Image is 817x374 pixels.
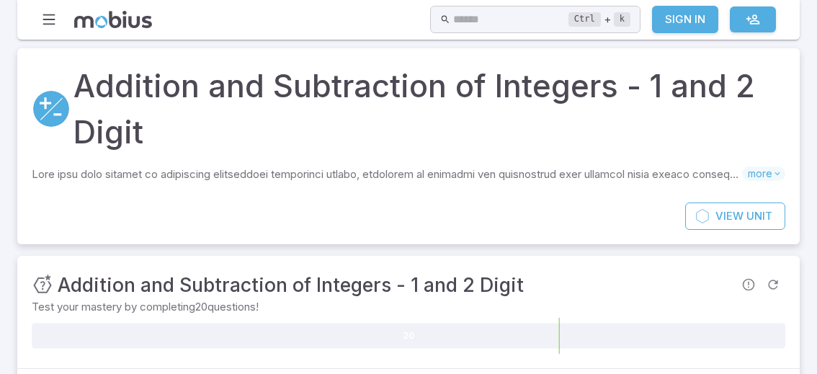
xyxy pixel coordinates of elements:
[736,272,761,297] span: Report an issue with the question
[568,12,601,27] kbd: Ctrl
[746,208,772,224] span: Unit
[652,6,718,33] a: Sign In
[715,208,744,224] span: View
[32,89,71,128] a: Addition and Subtraction
[58,270,524,299] h3: Addition and Subtraction of Integers - 1 and 2 Digit
[614,12,630,27] kbd: k
[32,299,785,315] p: Test your mastery by completing 20 questions!
[568,11,630,28] div: +
[761,272,785,297] span: Refresh Question
[73,63,785,155] h1: Addition and Subtraction of Integers - 1 and 2 Digit
[32,166,742,182] p: Lore ipsu dolo sitamet co adipiscing elitseddoei temporinci utlabo, etdolorem al enimadmi ven qui...
[685,202,785,230] a: ViewUnit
